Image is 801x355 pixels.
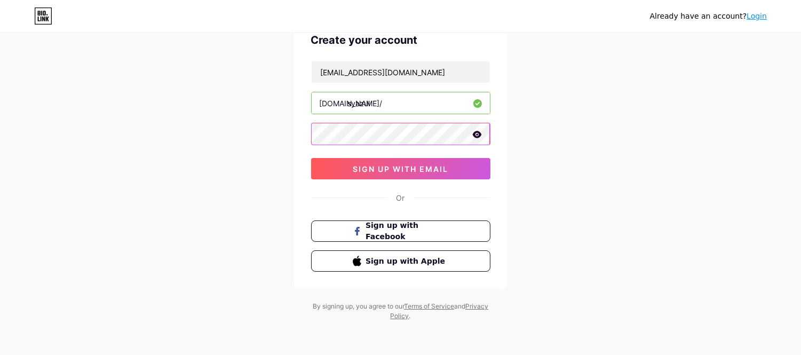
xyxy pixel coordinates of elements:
[404,302,454,310] a: Terms of Service
[366,256,448,267] span: Sign up with Apple
[312,92,490,114] input: username
[311,32,490,48] div: Create your account
[396,192,405,203] div: Or
[320,98,383,109] div: [DOMAIN_NAME]/
[311,250,490,272] button: Sign up with Apple
[312,61,490,83] input: Email
[311,158,490,179] button: sign up with email
[353,164,448,173] span: sign up with email
[366,220,448,242] span: Sign up with Facebook
[650,11,767,22] div: Already have an account?
[747,12,767,20] a: Login
[310,302,491,321] div: By signing up, you agree to our and .
[311,220,490,242] button: Sign up with Facebook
